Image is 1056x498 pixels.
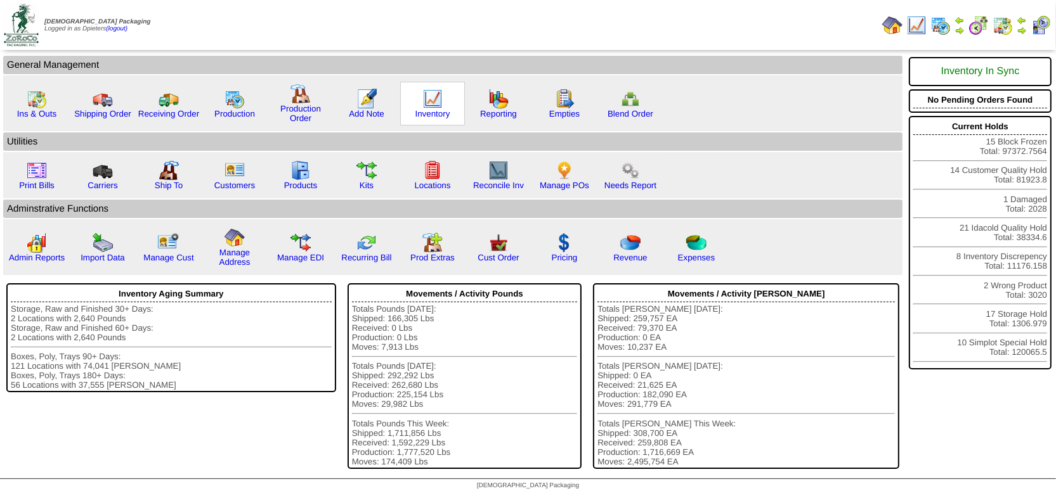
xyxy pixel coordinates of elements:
a: Expenses [678,253,715,262]
div: Totals Pounds [DATE]: Shipped: 166,305 Lbs Received: 0 Lbs Production: 0 Lbs Moves: 7,913 Lbs Tot... [352,304,578,466]
img: import.gif [93,233,113,253]
a: Manage EDI [277,253,324,262]
a: Locations [414,181,450,190]
span: [DEMOGRAPHIC_DATA] Packaging [477,482,579,489]
div: 15 Block Frozen Total: 97372.7564 14 Customer Quality Hold Total: 81923.8 1 Damaged Total: 2028 2... [909,116,1052,369]
img: pie_chart.png [620,233,641,253]
div: Inventory Aging Summary [11,286,332,302]
div: Current Holds [913,118,1047,135]
div: Inventory In Sync [913,60,1047,84]
img: calendarprod.gif [930,15,951,35]
td: General Management [3,56,903,74]
a: Shipping Order [74,109,131,118]
img: workflow.gif [356,160,377,181]
a: Cust Order [478,253,519,262]
a: Receiving Order [138,109,199,118]
a: Import Data [81,253,125,262]
a: Production Order [280,104,321,123]
div: No Pending Orders Found [913,92,1047,108]
img: po.png [554,160,575,181]
a: Kits [360,181,374,190]
a: Carriers [88,181,117,190]
img: calendarblend.gif [968,15,989,35]
a: Needs Report [604,181,656,190]
img: truck3.gif [93,160,113,181]
img: line_graph.gif [906,15,927,35]
div: Totals [PERSON_NAME] [DATE]: Shipped: 259,757 EA Received: 79,370 EA Production: 0 EA Moves: 10,2... [597,304,895,466]
img: locations.gif [422,160,443,181]
img: workflow.png [620,160,641,181]
a: Blend Order [608,109,653,118]
img: truck2.gif [159,89,179,109]
div: Movements / Activity Pounds [352,286,578,302]
td: Adminstrative Functions [3,200,903,218]
div: Movements / Activity [PERSON_NAME] [597,286,895,302]
img: home.gif [225,227,245,248]
img: line_graph.gif [422,89,443,109]
a: Revenue [613,253,647,262]
a: Empties [549,109,580,118]
img: invoice2.gif [27,160,47,181]
img: arrowright.gif [955,25,965,35]
a: Customers [214,181,255,190]
img: arrowleft.gif [955,15,965,25]
a: (logout) [106,25,127,32]
img: home.gif [882,15,903,35]
img: network.png [620,89,641,109]
img: calendarprod.gif [225,89,245,109]
a: Manage Cust [143,253,193,262]
img: orders.gif [356,89,377,109]
img: pie_chart2.png [686,233,707,253]
img: workorder.gif [554,89,575,109]
img: edi.gif [290,233,311,253]
img: truck.gif [93,89,113,109]
a: Ins & Outs [17,109,56,118]
a: Ship To [155,181,183,190]
span: Logged in as Dpieters [44,18,150,32]
a: Products [284,181,318,190]
img: calendarcustomer.gif [1031,15,1051,35]
img: zoroco-logo-small.webp [4,4,39,46]
td: Utilities [3,132,903,151]
img: graph.gif [488,89,509,109]
img: factory.gif [290,84,311,104]
a: Recurring Bill [341,253,391,262]
img: cust_order.png [488,233,509,253]
a: Production [214,109,255,118]
div: Storage, Raw and Finished 30+ Days: 2 Locations with 2,640 Pounds Storage, Raw and Finished 60+ D... [11,304,332,390]
a: Inventory [415,109,450,118]
a: Print Bills [19,181,55,190]
a: Admin Reports [9,253,65,262]
a: Reconcile Inv [473,181,524,190]
img: factory2.gif [159,160,179,181]
img: reconcile.gif [356,233,377,253]
img: arrowleft.gif [1017,15,1027,25]
img: calendarinout.gif [27,89,47,109]
img: dollar.gif [554,233,575,253]
a: Add Note [349,109,384,118]
img: customers.gif [225,160,245,181]
img: arrowright.gif [1017,25,1027,35]
img: managecust.png [157,233,181,253]
a: Prod Extras [410,253,455,262]
a: Reporting [480,109,517,118]
img: prodextras.gif [422,233,443,253]
img: graph2.png [27,233,47,253]
a: Pricing [552,253,578,262]
a: Manage Address [219,248,251,267]
img: line_graph2.gif [488,160,509,181]
img: cabinet.gif [290,160,311,181]
img: calendarinout.gif [993,15,1013,35]
span: [DEMOGRAPHIC_DATA] Packaging [44,18,150,25]
a: Manage POs [540,181,589,190]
